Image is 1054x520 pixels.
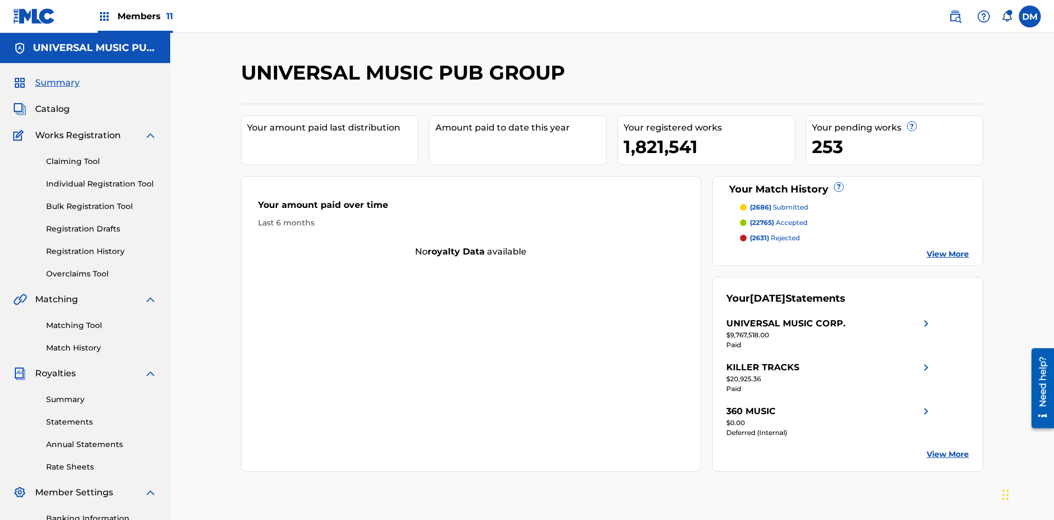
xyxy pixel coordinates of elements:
img: Accounts [13,42,26,55]
span: Matching [35,293,78,306]
a: (2631) rejected [740,233,969,243]
img: right chevron icon [920,361,933,374]
div: Last 6 months [258,217,684,229]
span: Works Registration [35,129,121,142]
img: expand [144,129,157,142]
div: 1,821,541 [624,134,794,159]
span: Members [117,10,173,22]
p: accepted [750,218,808,228]
span: (2686) [750,203,771,211]
img: Works Registration [13,129,27,142]
div: 253 [812,134,983,159]
a: 360 MUSICright chevron icon$0.00Deferred (Internal) [726,405,933,438]
div: Your registered works [624,121,794,134]
a: Individual Registration Tool [46,178,157,190]
img: help [977,10,990,23]
img: right chevron icon [920,317,933,330]
img: Top Rightsholders [98,10,111,23]
div: $9,767,518.00 [726,330,933,340]
a: Match History [46,342,157,354]
strong: royalty data [428,246,485,257]
img: Catalog [13,103,26,116]
a: Registration Drafts [46,223,157,235]
a: View More [927,449,969,460]
div: Your amount paid last distribution [247,121,418,134]
div: Your pending works [812,121,983,134]
h2: UNIVERSAL MUSIC PUB GROUP [241,60,570,85]
a: SummarySummary [13,76,80,89]
a: (2686) submitted [740,202,969,212]
img: search [949,10,962,23]
img: MLC Logo [13,8,55,24]
p: submitted [750,202,808,212]
span: (22765) [750,218,774,227]
a: View More [927,248,969,260]
div: User Menu [1019,5,1041,27]
div: No available [242,245,700,258]
div: Notifications [1001,11,1012,22]
img: Royalties [13,367,26,380]
img: right chevron icon [920,405,933,418]
div: Deferred (Internal) [726,428,933,438]
div: Drag [1002,478,1009,511]
span: (2631) [750,234,769,242]
img: Member Settings [13,486,26,499]
span: [DATE] [750,292,786,304]
div: Amount paid to date this year [435,121,606,134]
a: (22765) accepted [740,218,969,228]
div: Your amount paid over time [258,199,684,217]
a: Summary [46,394,157,405]
img: expand [144,486,157,499]
div: Paid [726,384,933,394]
span: ? [907,122,916,131]
a: Rate Sheets [46,461,157,473]
a: CatalogCatalog [13,103,70,116]
img: Matching [13,293,27,306]
a: KILLER TRACKSright chevron icon$20,925.36Paid [726,361,933,394]
img: Summary [13,76,26,89]
a: Claiming Tool [46,156,157,167]
div: Your Statements [726,291,845,306]
a: Annual Statements [46,439,157,450]
div: Paid [726,340,933,350]
h5: UNIVERSAL MUSIC PUB GROUP [33,42,157,54]
a: Statements [46,416,157,428]
iframe: Resource Center [1023,344,1054,434]
div: $20,925.36 [726,374,933,384]
div: $0.00 [726,418,933,428]
a: Bulk Registration Tool [46,201,157,212]
span: 11 [166,11,173,21]
div: 360 MUSIC [726,405,776,418]
span: Royalties [35,367,76,380]
div: UNIVERSAL MUSIC CORP. [726,317,845,330]
div: Help [973,5,995,27]
div: KILLER TRACKS [726,361,799,374]
a: UNIVERSAL MUSIC CORP.right chevron icon$9,767,518.00Paid [726,317,933,350]
p: rejected [750,233,800,243]
a: Matching Tool [46,320,157,331]
span: Member Settings [35,486,113,499]
a: Registration History [46,246,157,257]
a: Overclaims Tool [46,268,157,280]
img: expand [144,293,157,306]
div: Your Match History [726,182,969,197]
img: expand [144,367,157,380]
a: Public Search [944,5,966,27]
span: ? [834,183,843,191]
iframe: Chat Widget [999,467,1054,520]
span: Catalog [35,103,70,116]
span: Summary [35,76,80,89]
